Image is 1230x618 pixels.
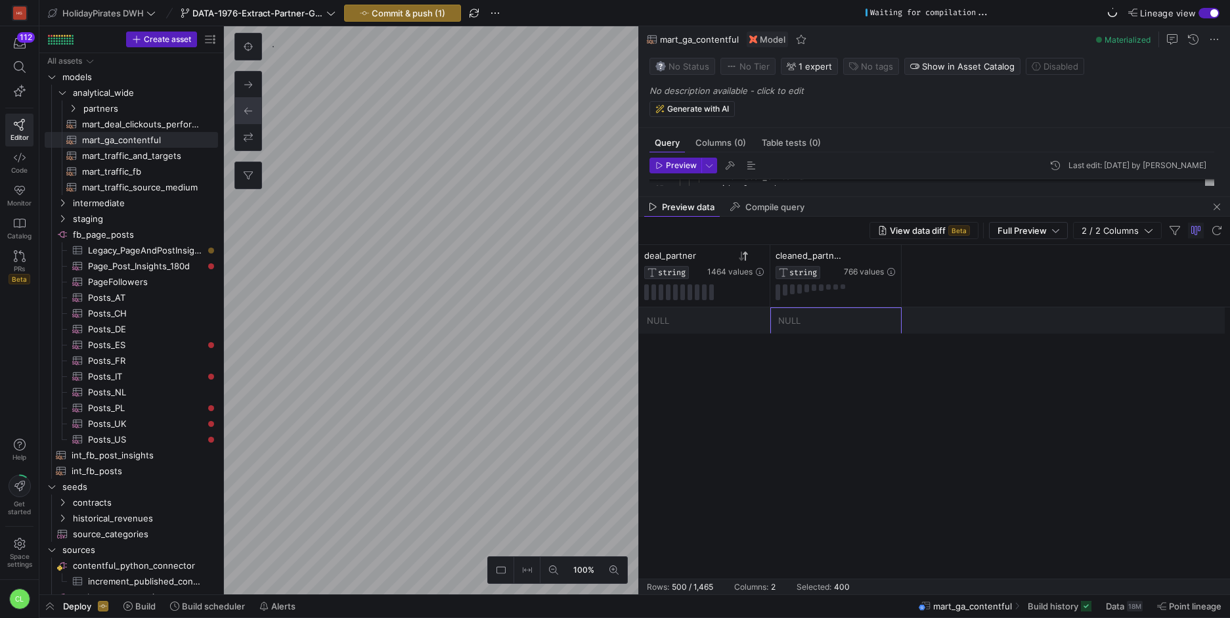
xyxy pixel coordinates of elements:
[45,242,218,258] a: Legacy_PageAndPostInsights​​​​​​​​​
[843,58,899,75] button: No tags
[73,196,216,211] span: intermediate
[45,463,218,479] div: Press SPACE to select this row.
[45,85,218,100] div: Press SPACE to select this row.
[45,416,218,431] a: Posts_UK​​​​​​​​​
[666,161,697,170] span: Preview
[45,274,218,290] a: PageFollowers​​​​​​​​​
[672,583,713,592] div: 500 / 1,465
[904,58,1021,75] button: Show in Asset Catalog
[5,2,33,24] a: HG
[45,132,218,148] div: Press SPACE to select this row.
[126,32,197,47] button: Create asset
[9,588,30,609] div: CL
[11,133,29,141] span: Editor
[45,227,218,242] a: fb_page_posts​​​​​​​​
[649,158,701,173] button: Preview
[649,58,715,75] button: No statusNo Status
[82,180,203,195] span: mart_traffic_source_medium​​​​​​​​​​
[45,510,218,526] div: Press SPACE to select this row.
[344,5,461,22] button: Commit & push (1)
[749,35,757,43] img: undefined
[998,225,1047,236] span: Full Preview
[45,400,218,416] a: Posts_PL​​​​​​​​​
[63,601,91,611] span: Deploy
[45,573,218,589] a: increment_published_contentful_data​​​​​​​​​
[797,583,831,592] div: Selected:
[45,227,218,242] div: Press SPACE to select this row.
[45,431,218,447] div: Press SPACE to select this row.
[45,116,218,132] div: Press SPACE to select this row.
[88,306,203,321] span: Posts_CH​​​​​​​​​
[45,53,218,69] div: Press SPACE to select this row.
[649,85,1225,96] p: No description available - click to edit
[726,61,737,72] img: No tier
[655,61,666,72] img: No status
[47,56,82,66] div: All assets
[45,148,218,164] a: mart_traffic_and_targets​​​​​​​​​​
[7,199,32,207] span: Monitor
[11,453,28,461] span: Help
[45,321,218,337] div: Press SPACE to select this row.
[73,558,216,573] span: contentful_python_connector​​​​​​​​
[8,500,31,516] span: Get started
[771,583,776,592] div: 2
[776,250,841,261] span: cleaned_partner
[45,195,218,211] div: Press SPACE to select this row.
[118,595,162,617] button: Build
[890,225,946,236] span: View data diff
[655,139,680,147] span: Query
[5,433,33,467] button: Help
[73,590,216,605] span: exchange_rates_api​​​​​​​​
[45,305,218,321] a: Posts_CH​​​​​​​​​
[45,337,218,353] a: Posts_ES​​​​​​​​​
[82,117,203,132] span: mart_deal_clickouts_performance​​​​​​​​​​
[745,203,804,211] span: Compile query
[789,268,817,277] span: STRING
[45,148,218,164] div: Press SPACE to select this row.
[647,583,669,592] div: Rows:
[1022,595,1097,617] button: Build history
[45,542,218,558] div: Press SPACE to select this row.
[45,258,218,274] a: Page_Post_Insights_180d​​​​​​​​​
[45,384,218,400] div: Press SPACE to select this row.
[707,267,753,276] span: 1464 values
[7,552,32,568] span: Space settings
[9,274,30,284] span: Beta
[809,139,821,147] span: (0)
[45,179,218,195] div: Press SPACE to select this row.
[5,470,33,521] button: Getstarted
[88,574,203,589] span: increment_published_contentful_data​​​​​​​​​
[82,133,203,148] span: mart_ga_contentful​​​​​​​​​​
[698,183,703,194] span: ,
[1169,601,1221,611] span: Point lineage
[45,384,218,400] a: Posts_NL​​​​​​​​​
[45,447,218,463] div: Press SPACE to select this row.
[45,132,218,148] a: mart_ga_contentful​​​​​​​​​​
[88,416,203,431] span: Posts_UK​​​​​​​​​
[5,114,33,146] a: Editor
[662,203,714,211] span: Preview data
[45,589,218,605] div: Press SPACE to select this row.
[726,61,770,72] span: No Tier
[1100,595,1149,617] button: Data18M
[5,179,33,212] a: Monitor
[45,495,218,510] div: Press SPACE to select this row.
[45,179,218,195] a: mart_traffic_source_medium​​​​​​​​​​
[667,104,729,114] span: Generate with AI
[45,164,218,179] div: Press SPACE to select this row.
[649,101,735,117] button: Generate with AI
[14,265,25,273] span: PRs
[5,146,33,179] a: Code
[192,8,324,18] span: DATA-1976-Extract-Partner-GA4-Data
[83,101,216,116] span: partners
[72,448,203,463] span: int_fb_post_insights​​​​​​​​​​
[644,250,696,261] span: deal_partner
[647,308,762,334] div: NULL
[45,290,218,305] div: Press SPACE to select this row.
[135,601,156,611] span: Build
[45,321,218,337] a: Posts_DE​​​​​​​​​
[45,526,218,542] a: source_categories​​​​​​
[869,222,978,239] button: View data diffBeta
[88,401,203,416] span: Posts_PL​​​​​​​​​
[778,308,894,334] div: NULL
